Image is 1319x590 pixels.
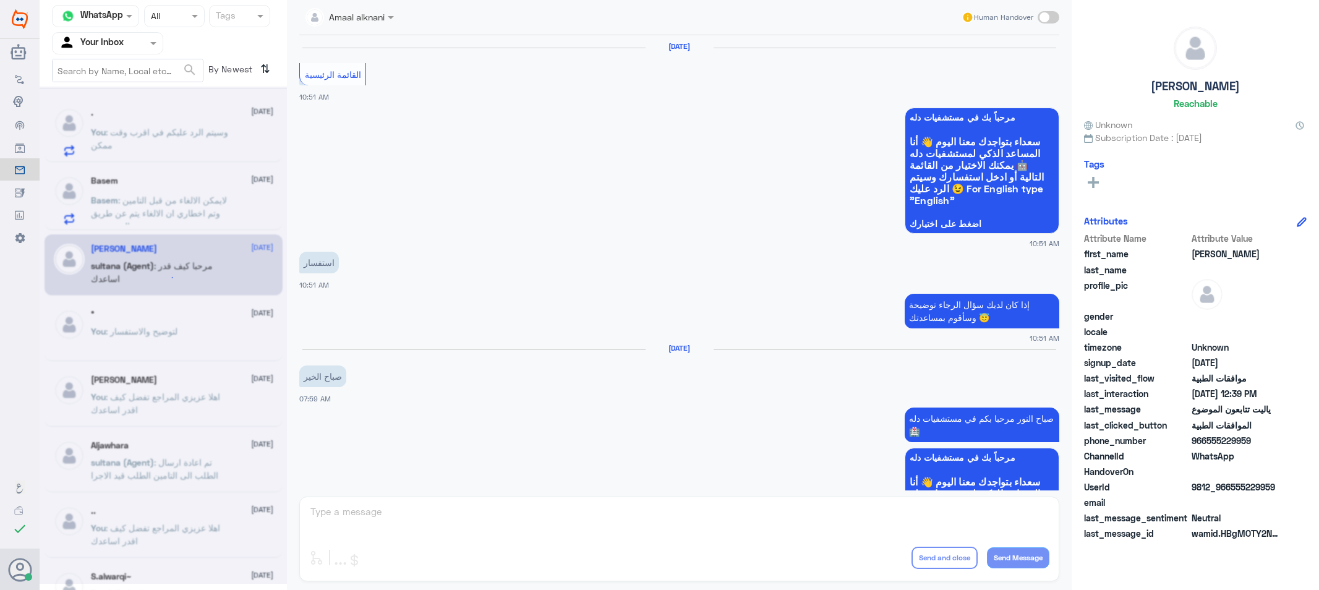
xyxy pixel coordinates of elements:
span: 10:51 AM [1030,238,1059,249]
span: last_message [1084,403,1189,416]
img: Widebot Logo [12,9,28,29]
button: search [182,60,197,80]
span: 2025-02-08T07:50:59.388Z [1192,356,1281,369]
button: Avatar [8,558,32,581]
span: Human Handover [974,12,1033,23]
span: wamid.HBgMOTY2NTU1MjI5OTU5FQIAEhggRTFFQTMzNTU0NDIxN0Q2MzdGMDRFQzFGOTBDRjMzMjgA [1192,527,1281,540]
span: سعداء بتواجدك معنا اليوم 👋 أنا المساعد الذكي لمستشفيات دله 🤖 يمكنك الاختيار من القائمة التالية أو... [910,135,1054,206]
span: signup_date [1084,356,1189,369]
img: defaultAdmin.png [1174,27,1216,69]
div: Tags [214,9,236,25]
span: 0 [1192,511,1281,524]
span: UserId [1084,481,1189,494]
span: null [1192,496,1281,509]
span: null [1192,465,1281,478]
span: profile_pic [1084,279,1189,307]
span: timezone [1084,341,1189,354]
span: Unknown [1192,341,1281,354]
span: email [1084,496,1189,509]
span: search [182,62,197,77]
span: last_name [1084,263,1189,276]
span: سعداء بتواجدك معنا اليوم 👋 أنا المساعد الذكي لمستشفيات دله 🤖 يمكنك الاختيار من القائمة التالية أو... [910,476,1054,546]
span: Unknown [1084,118,1132,131]
span: first_name [1084,247,1189,260]
img: whatsapp.png [59,7,77,25]
span: Attribute Name [1084,232,1189,245]
span: Subscription Date : [DATE] [1084,131,1307,144]
span: Attribute Value [1192,232,1281,245]
span: 10:51 AM [299,93,329,101]
i: ⇅ [260,59,270,79]
span: 2025-05-28T09:39:12.185Z [1192,387,1281,400]
span: ياليت تتابعون الموضوع [1192,403,1281,416]
span: 9812_966555229959 [1192,481,1281,494]
span: gender [1084,310,1189,323]
span: اضغط على اختيارك [910,219,1054,229]
span: مرحباً بك في مستشفيات دله [910,453,1054,463]
h6: Tags [1084,158,1104,169]
p: 8/2/2025, 10:51 AM [905,294,1059,328]
span: الموافقات الطبية [1192,419,1281,432]
button: Send and close [911,547,978,569]
span: null [1192,325,1281,338]
span: By Newest [203,59,255,83]
span: last_visited_flow [1084,372,1189,385]
img: yourInbox.svg [59,34,77,53]
span: ChannelId [1084,450,1189,463]
p: 28/5/2025, 7:59 AM [299,366,346,387]
span: HandoverOn [1084,465,1189,478]
span: locale [1084,325,1189,338]
span: 2 [1192,450,1281,463]
span: last_message_id [1084,527,1189,540]
h6: [DATE] [646,42,714,51]
span: موافقات الطبية [1192,372,1281,385]
span: القائمة الرئيسية [305,69,361,80]
i: check [12,521,27,536]
span: phone_number [1084,434,1189,447]
img: defaultAdmin.png [1192,279,1223,310]
input: Search by Name, Local etc… [53,59,203,82]
span: Ahmed [1192,247,1281,260]
span: null [1192,310,1281,323]
div: loading... [153,267,174,288]
span: 10:51 AM [1030,333,1059,343]
span: 966555229959 [1192,434,1281,447]
h6: [DATE] [646,344,714,353]
button: Send Message [987,547,1049,568]
span: 10:51 AM [299,281,329,289]
h5: [PERSON_NAME] [1151,79,1240,93]
span: last_clicked_button [1084,419,1189,432]
span: last_interaction [1084,387,1189,400]
span: مرحباً بك في مستشفيات دله [910,113,1054,122]
p: 8/2/2025, 10:51 AM [299,252,339,273]
h6: Attributes [1084,215,1128,226]
span: last_message_sentiment [1084,511,1189,524]
p: 28/5/2025, 7:59 AM [905,408,1059,442]
h6: Reachable [1174,98,1218,109]
span: 07:59 AM [299,395,331,403]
